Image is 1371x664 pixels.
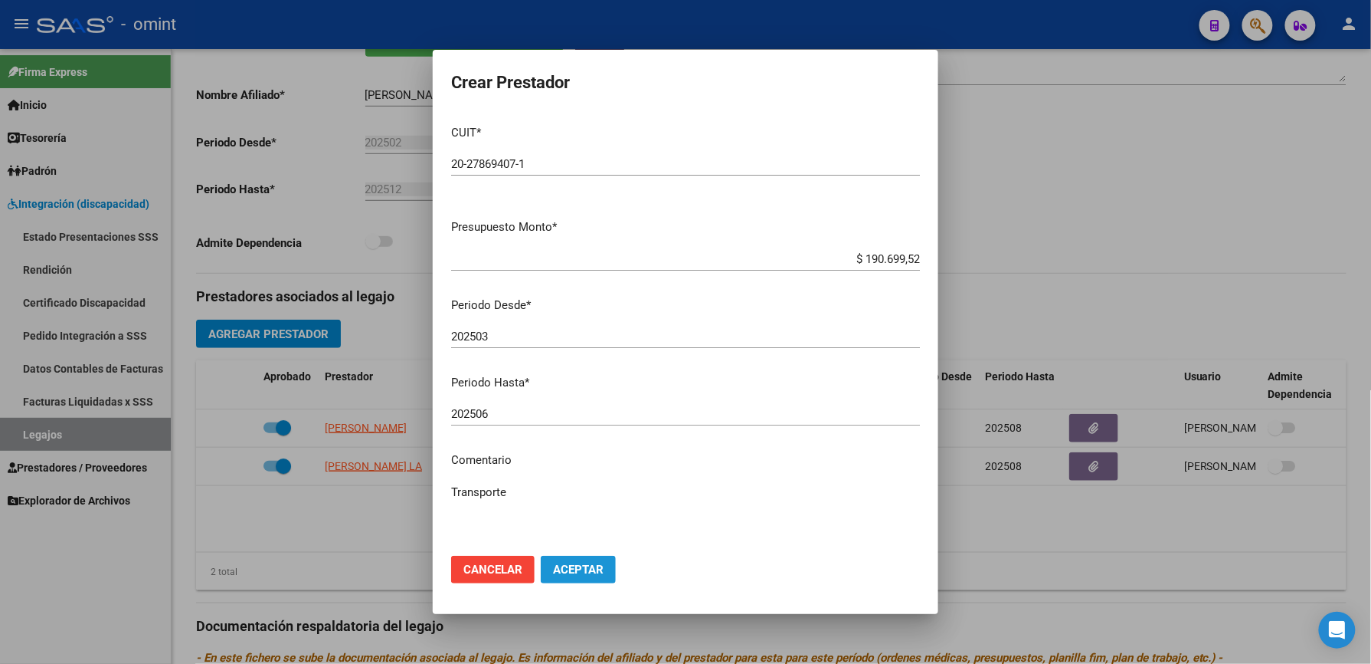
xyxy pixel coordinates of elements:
[541,556,616,583] button: Aceptar
[451,374,920,392] p: Periodo Hasta
[1319,612,1356,649] div: Open Intercom Messenger
[451,452,920,469] p: Comentario
[451,556,535,583] button: Cancelar
[451,219,920,236] p: Presupuesto Monto
[451,124,920,142] p: CUIT
[451,68,920,97] h2: Crear Prestador
[553,563,604,577] span: Aceptar
[451,297,920,314] p: Periodo Desde
[463,563,522,577] span: Cancelar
